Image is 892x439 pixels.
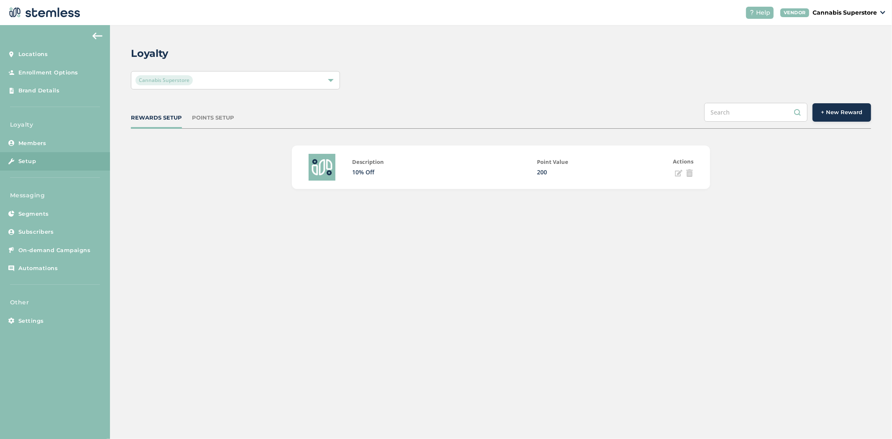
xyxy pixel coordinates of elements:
span: On-demand Campaigns [18,246,91,255]
span: Settings [18,317,44,325]
input: Search [704,103,808,122]
span: Segments [18,210,49,218]
img: logo-dark-0685b13c.svg [7,4,80,21]
img: rewards_image-3255373_1024px.jpeg [309,154,335,181]
span: + New Reward [821,108,863,117]
div: REWARDS SETUP [131,114,182,122]
span: Enrollment Options [18,69,78,77]
h2: Loyalty [131,46,168,61]
iframe: Chat Widget [850,399,892,439]
label: Point Value [537,158,628,166]
button: + New Reward [813,103,871,122]
div: POINTS SETUP [192,114,234,122]
span: Cannabis Superstore [135,75,193,85]
div: VENDOR [780,8,809,17]
span: Members [18,139,46,148]
span: Subscribers [18,228,54,236]
img: icon-help-white-03924b79.svg [749,10,754,15]
p: 10% Off [352,168,384,176]
span: Locations [18,50,48,59]
img: icon-arrow-back-accent-c549486e.svg [92,33,102,39]
img: icon_down-arrow-small-66adaf34.svg [880,11,885,14]
label: Description [352,158,384,166]
p: Cannabis Superstore [813,8,877,17]
label: Actions [635,158,693,166]
span: Help [756,8,770,17]
p: 200 [537,168,628,176]
span: Setup [18,157,36,166]
span: Automations [18,264,58,273]
span: Brand Details [18,87,60,95]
